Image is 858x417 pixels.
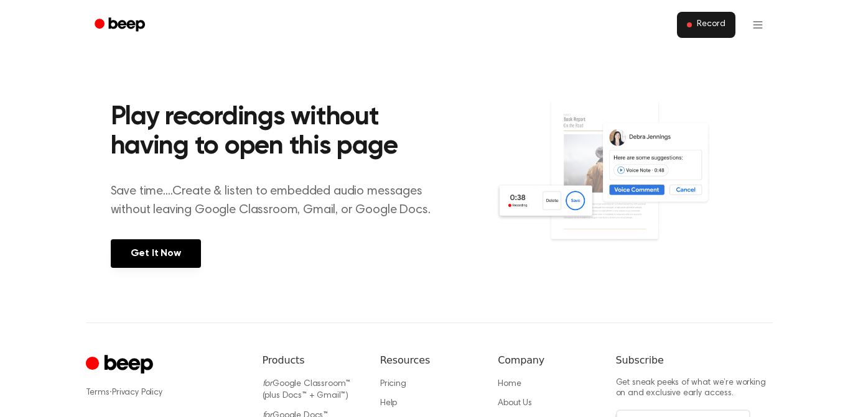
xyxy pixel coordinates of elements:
span: Record [697,19,725,30]
a: Home [498,380,521,388]
button: Open menu [743,10,773,40]
div: · [86,387,243,399]
a: forGoogle Classroom™ (plus Docs™ + Gmail™) [263,380,351,401]
a: Pricing [380,380,406,388]
img: Voice Comments on Docs and Recording Widget [495,99,747,267]
a: Privacy Policy [112,388,162,397]
a: Terms [86,388,110,397]
h6: Company [498,353,595,368]
h6: Resources [380,353,478,368]
a: Cruip [86,353,156,377]
h6: Products [263,353,360,368]
a: About Us [498,399,532,408]
p: Get sneak peeks of what we’re working on and exclusive early access. [616,378,773,400]
a: Get It Now [111,239,201,268]
h2: Play recordings without having to open this page [111,103,446,162]
a: Help [380,399,397,408]
button: Record [677,12,735,38]
h6: Subscribe [616,353,773,368]
a: Beep [86,13,156,37]
i: for [263,380,273,388]
p: Save time....Create & listen to embedded audio messages without leaving Google Classroom, Gmail, ... [111,182,446,219]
